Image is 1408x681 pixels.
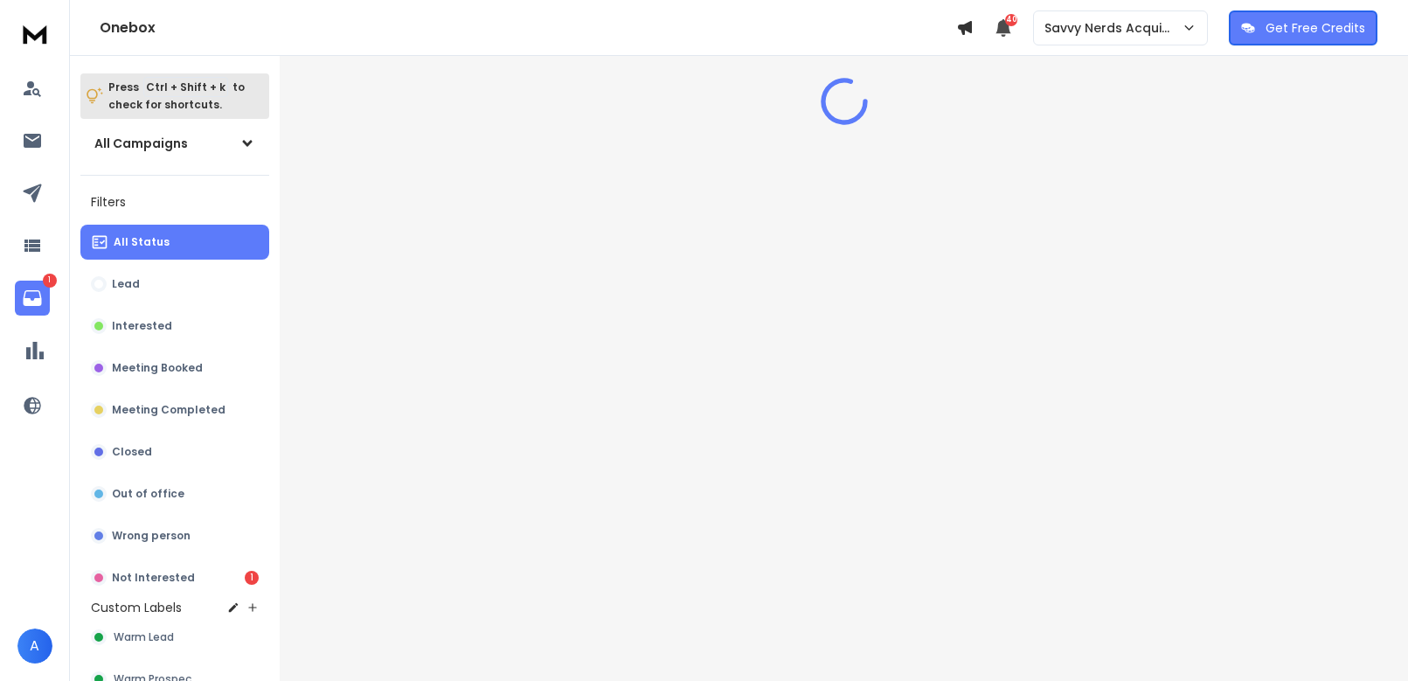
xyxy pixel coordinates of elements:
span: 40 [1005,14,1017,26]
a: 1 [15,281,50,316]
button: Interested [80,309,269,344]
button: Meeting Completed [80,393,269,427]
p: Closed [112,445,152,459]
p: Savvy Nerds Acquisition [1044,19,1182,37]
p: Interested [112,319,172,333]
p: Meeting Completed [112,403,225,417]
div: 1 [245,571,259,585]
span: Warm Lead [114,630,174,644]
p: Wrong person [112,529,191,543]
button: All Status [80,225,269,260]
button: Warm Lead [80,620,269,655]
p: All Status [114,235,170,249]
span: Ctrl + Shift + k [143,77,228,97]
button: Out of office [80,476,269,511]
p: 1 [43,274,57,288]
h1: All Campaigns [94,135,188,152]
button: Meeting Booked [80,351,269,386]
p: Press to check for shortcuts. [108,79,245,114]
p: Lead [112,277,140,291]
button: A [17,629,52,664]
img: logo [17,17,52,50]
button: Wrong person [80,518,269,553]
p: Meeting Booked [112,361,203,375]
h1: Onebox [100,17,956,38]
button: Lead [80,267,269,302]
p: Out of office [112,487,184,501]
p: Not Interested [112,571,195,585]
p: Get Free Credits [1266,19,1365,37]
h3: Custom Labels [91,599,182,616]
h3: Filters [80,190,269,214]
button: All Campaigns [80,126,269,161]
button: Not Interested1 [80,560,269,595]
button: Closed [80,434,269,469]
button: Get Free Credits [1229,10,1377,45]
